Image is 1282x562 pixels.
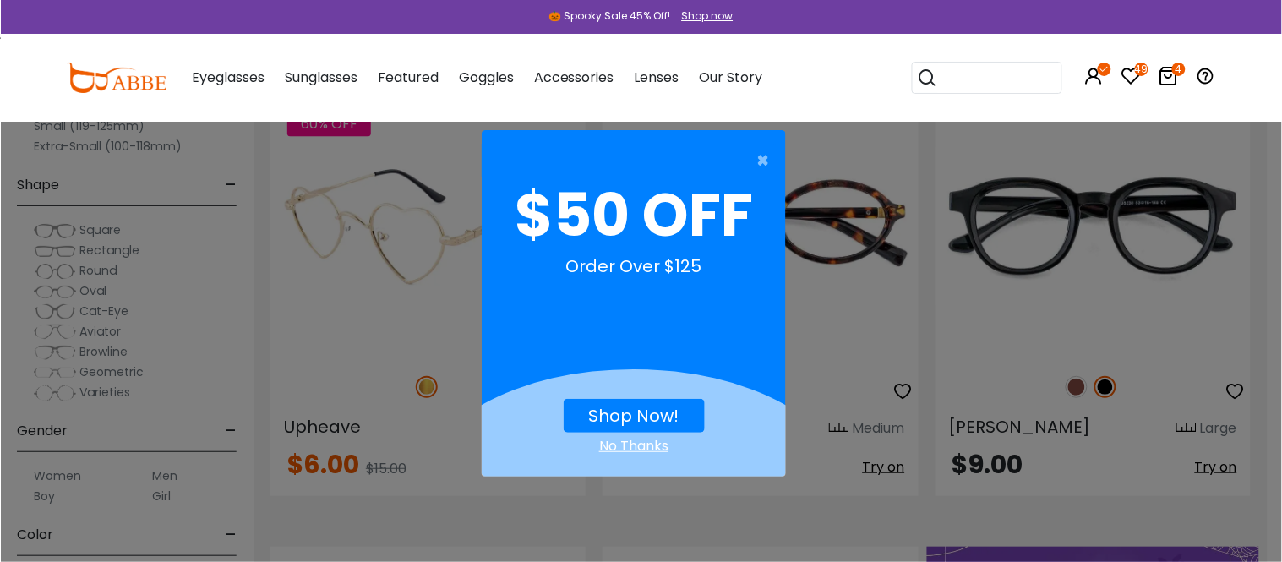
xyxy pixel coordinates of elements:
span: Our Story [700,68,763,87]
div: Shop now [682,8,734,24]
i: 49 [1135,63,1148,76]
a: Shop Now! [589,404,679,428]
button: Close [473,144,777,177]
span: Accessories [534,68,614,87]
div: 🎃 Spooky Sale 45% Off! [549,8,671,24]
img: abbeglasses.com [67,63,166,93]
button: Shop Now! [564,399,705,433]
a: 4 [1159,69,1179,89]
a: 49 [1121,69,1142,89]
span: Lenses [635,68,679,87]
i: 4 [1172,63,1186,76]
div: $50 OFF [495,177,772,254]
span: Goggles [459,68,514,87]
div: Close [482,436,786,456]
span: Eyeglasses [192,68,265,87]
span: × [756,144,777,177]
div: Order Over $125 [495,254,772,296]
span: Sunglasses [285,68,357,87]
span: Featured [378,68,439,87]
a: Shop now [674,8,734,23]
